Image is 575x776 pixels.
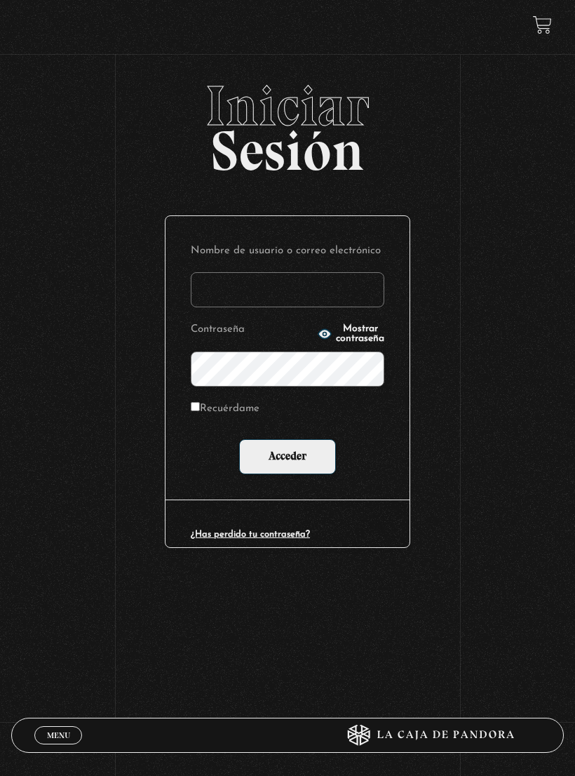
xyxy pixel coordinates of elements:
span: Cerrar [42,743,75,753]
span: Iniciar [11,78,563,134]
label: Nombre de usuario o correo electrónico [191,241,384,262]
span: Mostrar contraseña [336,324,384,344]
a: ¿Has perdido tu contraseña? [191,530,310,539]
span: Menu [47,731,70,740]
label: Contraseña [191,320,313,340]
input: Recuérdame [191,402,200,411]
button: Mostrar contraseña [318,324,384,344]
input: Acceder [239,439,336,474]
h2: Sesión [11,78,563,168]
a: View your shopping cart [533,15,552,34]
label: Recuérdame [191,399,259,420]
